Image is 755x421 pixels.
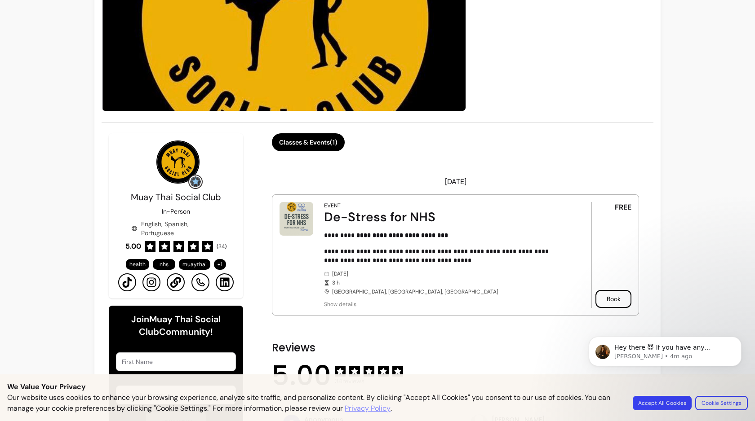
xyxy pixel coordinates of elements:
span: ( 34 ) [217,243,226,250]
span: + 1 [216,261,224,268]
span: 3 h [332,279,566,286]
button: Book [595,290,631,308]
a: Privacy Policy [345,403,391,414]
span: health [129,261,146,268]
img: De-Stress for NHS [280,202,313,236]
span: FREE [615,202,631,213]
h6: Join Muay Thai Social Club Community! [116,313,236,338]
header: [DATE] [272,173,639,191]
span: muaythai [182,261,207,268]
img: Grow [190,176,201,187]
div: Event [324,202,341,209]
iframe: Intercom notifications message [575,318,755,417]
p: Our website uses cookies to enhance your browsing experience, analyze site traffic, and personali... [7,392,622,414]
p: In-Person [162,207,190,216]
span: 5.00 [272,362,331,389]
span: Muay Thai Social Club [131,191,221,203]
h2: Reviews [272,341,639,355]
p: We Value Your Privacy [7,382,748,392]
input: First Name [122,357,230,366]
button: Classes & Events(1) [272,133,345,151]
span: Show details [324,301,566,308]
span: 5.00 [125,241,141,252]
div: English, Spanish, Portuguese [131,219,221,237]
img: Provider image [156,140,200,184]
div: [DATE] [GEOGRAPHIC_DATA], [GEOGRAPHIC_DATA], [GEOGRAPHIC_DATA] [324,270,566,295]
span: nhs [160,261,169,268]
div: De-Stress for NHS [324,209,566,225]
